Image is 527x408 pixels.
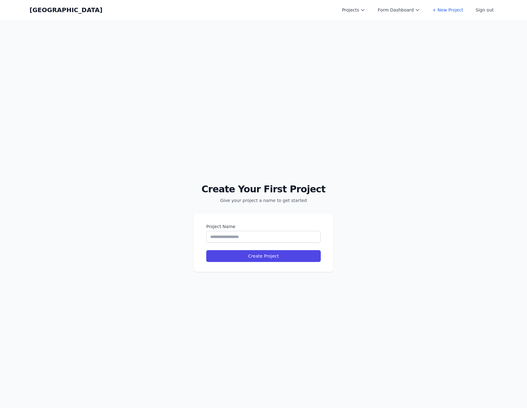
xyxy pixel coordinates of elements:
button: Create Project [206,250,321,262]
a: + New Project [429,4,467,16]
button: Sign out [472,4,497,16]
button: Projects [338,4,369,16]
h2: Create Your First Project [194,184,333,195]
p: Give your project a name to get started [194,197,333,204]
button: Form Dashboard [374,4,424,16]
label: Project Name [206,223,321,230]
a: [GEOGRAPHIC_DATA] [30,6,102,14]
